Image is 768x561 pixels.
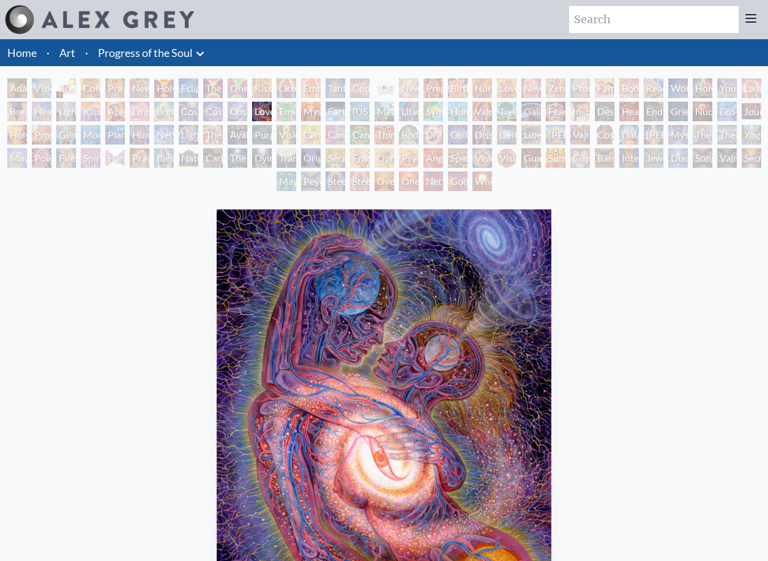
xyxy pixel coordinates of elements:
div: DMT - The Spirit Molecule [423,125,443,145]
div: Vision Crystal [472,148,492,168]
div: Transfiguration [277,148,296,168]
div: Angel Skin [423,148,443,168]
div: Breathing [7,102,27,121]
div: Vision Crystal Tondo [497,148,516,168]
div: Tantra [326,78,345,98]
div: Headache [619,102,639,121]
a: Art [59,44,75,61]
div: Boo-boo [619,78,639,98]
div: White Light [472,171,492,191]
div: [PERSON_NAME] [644,125,663,145]
div: Sunyata [546,148,565,168]
div: Eco-Atlas [717,102,737,121]
div: Bond [154,102,174,121]
div: Nuclear Crucifixion [693,102,712,121]
div: Mudra [7,148,27,168]
div: Spectral Lotus [448,148,468,168]
div: Earth Energies [326,102,345,121]
div: Interbeing [619,148,639,168]
div: Nature of Mind [179,148,198,168]
div: Godself [448,171,468,191]
div: Firewalking [56,148,76,168]
div: One [399,171,419,191]
div: Nursing [472,78,492,98]
div: Cosmic Elf [570,148,590,168]
div: The Seer [693,125,712,145]
div: Young & Old [717,78,737,98]
div: Despair [595,102,614,121]
div: Diamond Being [668,148,688,168]
div: Yogi & the Möbius Sphere [742,125,761,145]
div: Wonder [668,78,688,98]
div: Body/Mind as a Vibratory Field of Energy [399,125,419,145]
div: Steeplehead 1 [326,171,345,191]
div: Holy Fire [7,125,27,145]
div: Lightweaver [56,102,76,121]
div: Love is a Cosmic Force [252,102,272,121]
div: Caring [203,148,223,168]
div: Cannabacchus [350,125,370,145]
div: Symbiosis: Gall Wasp & Oak Tree [423,102,443,121]
div: Lightworker [179,125,198,145]
div: Cosmic Lovers [228,102,247,121]
div: Oversoul [375,171,394,191]
div: Lilacs [399,102,419,121]
div: Gaia [521,102,541,121]
div: New Family [521,78,541,98]
div: Human Geometry [130,125,149,145]
li: · [42,39,54,66]
div: Planetary Prayers [105,125,125,145]
div: Bardo Being [595,148,614,168]
div: Steeplehead 2 [350,171,370,191]
div: Psychomicrograph of a Fractal Paisley Cherub Feather Tip [399,148,419,168]
div: Vajra Horse [472,102,492,121]
div: Hands that See [105,148,125,168]
div: [PERSON_NAME] [546,125,565,145]
div: Liberation Through Seeing [521,125,541,145]
div: Embracing [301,78,321,98]
div: Song of Vajra Being [693,148,712,168]
div: Tree & Person [497,102,516,121]
div: Family [595,78,614,98]
div: Dissectional Art for Tool's Lateralus CD [472,125,492,145]
div: Endarkenment [644,102,663,121]
div: Dalai Lama [619,125,639,145]
div: Praying Hands [130,148,149,168]
div: Purging [252,125,272,145]
div: Insomnia [570,102,590,121]
div: Vajra Guru [570,125,590,145]
div: Networks [154,125,174,145]
div: Jewel Being [644,148,663,168]
div: Cannabis Sutra [326,125,345,145]
div: Kiss of the [MEDICAL_DATA] [81,102,100,121]
div: The Soul Finds It's Way [228,148,247,168]
div: [US_STATE] Song [350,102,370,121]
div: Monochord [81,125,100,145]
div: Cosmic [DEMOGRAPHIC_DATA] [595,125,614,145]
div: Mysteriosa 2 [301,102,321,121]
div: Deities & Demons Drinking from the Milky Pool [497,125,516,145]
div: Spirit Animates the Flesh [81,148,100,168]
div: Blessing Hand [154,148,174,168]
div: Third Eye Tears of Joy [375,125,394,145]
div: Copulating [350,78,370,98]
div: Contemplation [81,78,100,98]
div: Adam & Eve [7,78,27,98]
div: Love Circuit [497,78,516,98]
div: Grieving [668,102,688,121]
div: Ocean of Love Bliss [277,78,296,98]
div: Guardian of Infinite Vision [521,148,541,168]
div: Cosmic Creativity [179,102,198,121]
div: Pregnancy [423,78,443,98]
div: Birth [448,78,468,98]
div: Cosmic Artist [203,102,223,121]
div: Net of Being [423,171,443,191]
div: Journey of the Wounded Healer [742,102,761,121]
div: Zena Lotus [546,78,565,98]
div: Eclipse [179,78,198,98]
div: Mystic Eye [668,125,688,145]
div: Reading [644,78,663,98]
div: Humming Bird [448,102,468,121]
div: Healing [32,102,51,121]
div: Fractal Eyes [350,148,370,168]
